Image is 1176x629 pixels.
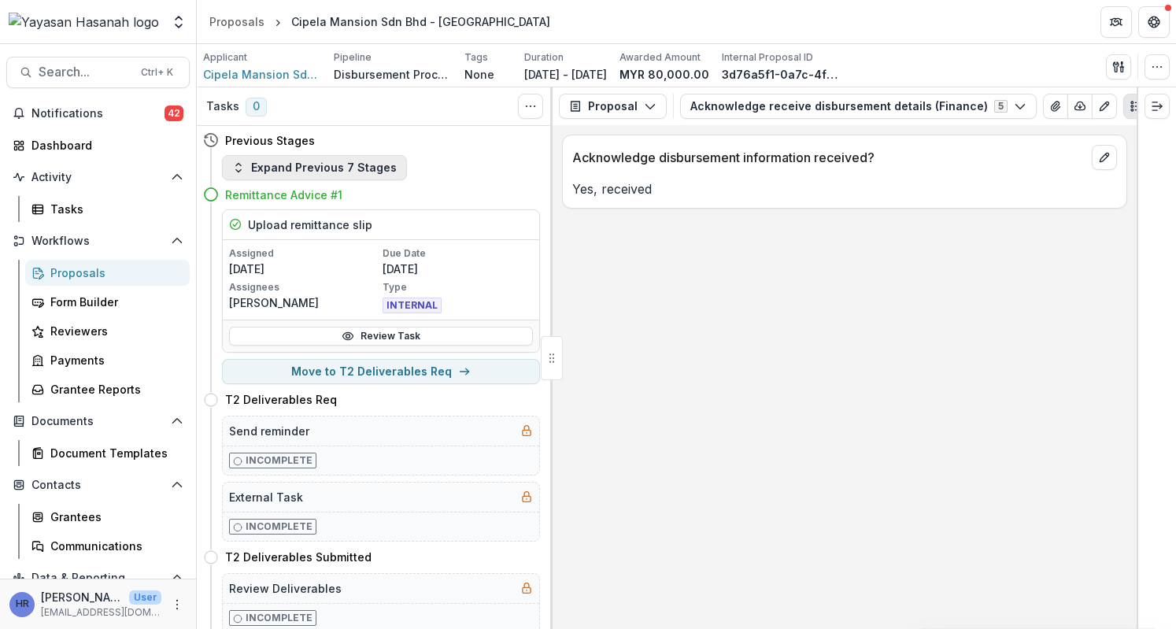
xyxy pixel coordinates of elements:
p: 3d76a5f1-0a7c-4fad-93a9-550b0fdf9c14 [722,66,840,83]
a: Review Task [229,327,533,346]
div: Document Templates [50,445,177,461]
h4: Previous Stages [225,132,315,149]
p: Applicant [203,50,247,65]
button: Plaintext view [1123,94,1148,119]
div: Proposals [209,13,264,30]
a: Document Templates [25,440,190,466]
div: Grantees [50,509,177,525]
button: Open Workflows [6,228,190,253]
p: [PERSON_NAME] [229,294,379,311]
h5: External Task [229,489,303,505]
p: Assigned [229,246,379,261]
button: Open Activity [6,165,190,190]
p: Assignees [229,280,379,294]
p: [PERSON_NAME] [41,589,123,605]
p: Disbursement Process [334,66,452,83]
button: Notifications42 [6,101,190,126]
span: Search... [39,65,131,80]
p: Yes, received [572,179,1117,198]
div: Payments [50,352,177,368]
nav: breadcrumb [203,10,557,33]
button: Get Help [1138,6,1170,38]
p: Incomplete [246,520,312,534]
div: Form Builder [50,294,177,310]
a: Reviewers [25,318,190,344]
button: Open Data & Reporting [6,565,190,590]
div: Hanis Anissa binti Abd Rafar [16,599,29,609]
button: More [168,595,187,614]
p: Type [383,280,533,294]
button: Expand Previous 7 Stages [222,155,407,180]
span: 42 [165,105,183,121]
span: Documents [31,415,165,428]
p: User [129,590,161,605]
a: Payments [25,347,190,373]
button: Open entity switcher [168,6,190,38]
div: Ctrl + K [138,64,176,81]
span: INTERNAL [383,298,442,313]
p: Internal Proposal ID [722,50,813,65]
p: [DATE] - [DATE] [524,66,607,83]
p: Duration [524,50,564,65]
p: Tags [464,50,488,65]
span: Contacts [31,479,165,492]
span: Notifications [31,107,165,120]
a: Proposals [25,260,190,286]
h5: Review Deliverables [229,580,342,597]
a: Communications [25,533,190,559]
p: Pipeline [334,50,372,65]
span: Activity [31,171,165,184]
button: Open Contacts [6,472,190,498]
button: View Attached Files [1043,94,1068,119]
p: [EMAIL_ADDRESS][DOMAIN_NAME] [41,605,161,620]
button: Toggle View Cancelled Tasks [518,94,543,119]
div: Communications [50,538,177,554]
button: Search... [6,57,190,88]
p: Acknowledge disbursement information received? [572,148,1085,167]
div: Reviewers [50,323,177,339]
button: Edit as form [1092,94,1117,119]
button: Open Documents [6,409,190,434]
h4: T2 Deliverables Req [225,391,337,408]
p: Due Date [383,246,533,261]
h5: Upload remittance slip [248,216,372,233]
button: Expand right [1145,94,1170,119]
button: Move to T2 Deliverables Req [222,359,540,384]
a: Proposals [203,10,271,33]
h3: Tasks [206,100,239,113]
p: [DATE] [229,261,379,277]
button: edit [1092,145,1117,170]
button: Acknowledge receive disbursement details (Finance)5 [680,94,1037,119]
div: Tasks [50,201,177,217]
span: Workflows [31,235,165,248]
a: Dashboard [6,132,190,158]
span: 0 [246,98,267,117]
p: Awarded Amount [619,50,701,65]
a: Tasks [25,196,190,222]
h5: Send reminder [229,423,309,439]
a: Grantee Reports [25,376,190,402]
p: [DATE] [383,261,533,277]
p: Incomplete [246,611,312,625]
div: Dashboard [31,137,177,154]
p: None [464,66,494,83]
div: Cipela Mansion Sdn Bhd - [GEOGRAPHIC_DATA] [291,13,550,30]
div: Grantee Reports [50,381,177,398]
img: Yayasan Hasanah logo [9,13,159,31]
span: Data & Reporting [31,572,165,585]
h4: T2 Deliverables Submitted [225,549,372,565]
h4: Remittance Advice #1 [225,187,342,203]
p: MYR 80,000.00 [619,66,709,83]
button: Partners [1100,6,1132,38]
button: Proposal [559,94,667,119]
div: Proposals [50,265,177,281]
p: Incomplete [246,453,312,468]
a: Form Builder [25,289,190,315]
a: Grantees [25,504,190,530]
a: Cipela Mansion Sdn Bhd [203,66,321,83]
